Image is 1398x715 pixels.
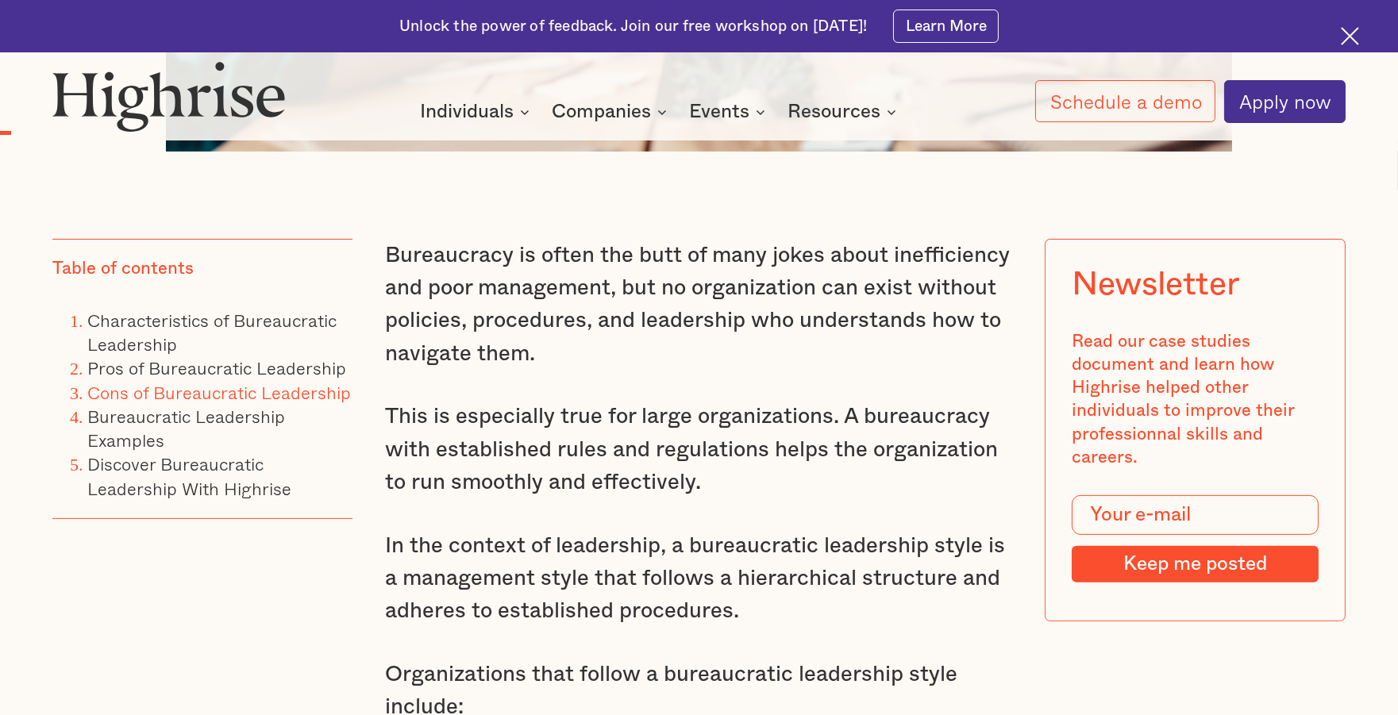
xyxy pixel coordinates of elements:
div: Individuals [420,102,514,121]
a: Learn More [893,10,999,43]
p: In the context of leadership, a bureaucratic leadership style is a management style that follows ... [385,529,1013,628]
p: Bureaucracy is often the butt of many jokes about inefficiency and poor management, but no organi... [385,239,1013,370]
a: Characteristics of Bureaucratic Leadership [87,306,337,358]
a: Pros of Bureaucratic Leadership [87,354,346,382]
img: Highrise logo [52,61,286,132]
div: Unlock the power of feedback. Join our free workshop on [DATE]! [399,16,867,37]
div: Events [689,102,770,121]
a: Bureaucratic Leadership Examples [87,402,285,454]
div: Resources [788,102,901,121]
div: Newsletter [1073,266,1240,304]
div: Companies [552,102,651,121]
a: Apply now [1224,80,1346,123]
div: Companies [552,102,672,121]
div: Events [689,102,749,121]
img: Cross icon [1341,27,1359,45]
a: Discover Bureaucratic Leadership With Highrise [87,450,291,502]
div: Individuals [420,102,534,121]
form: Modal Form [1073,495,1319,582]
div: Resources [788,102,880,121]
div: Read our case studies document and learn how Highrise helped other individuals to improve their p... [1073,330,1319,470]
input: Keep me posted [1073,546,1319,582]
a: Cons of Bureaucratic Leadership [87,379,351,406]
a: Schedule a demo [1035,80,1216,122]
div: Table of contents [52,257,194,280]
input: Your e-mail [1073,495,1319,535]
p: This is especially true for large organizations. A bureaucracy with established rules and regulat... [385,400,1013,498]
